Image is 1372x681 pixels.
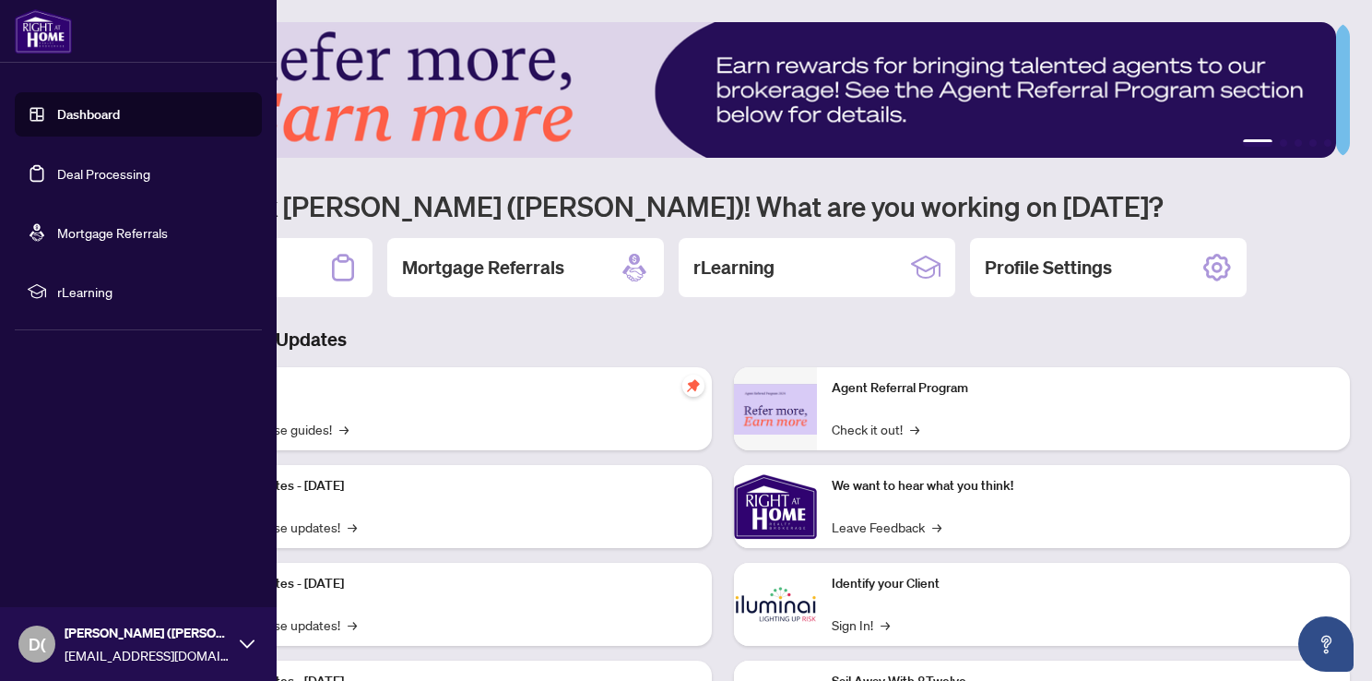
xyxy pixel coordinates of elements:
a: Sign In!→ [832,615,890,635]
p: We want to hear what you think! [832,476,1335,496]
span: [EMAIL_ADDRESS][DOMAIN_NAME] [65,645,231,665]
img: logo [15,9,72,54]
span: rLearning [57,281,249,302]
h3: Brokerage & Industry Updates [96,327,1350,352]
p: Agent Referral Program [832,378,1335,399]
h1: Welcome back [PERSON_NAME] ([PERSON_NAME])! What are you working on [DATE]? [96,188,1350,223]
a: Deal Processing [57,165,150,182]
p: Platform Updates - [DATE] [194,476,697,496]
a: Dashboard [57,106,120,123]
span: → [932,517,941,537]
button: 1 [1243,139,1272,147]
span: → [881,615,890,635]
span: D( [29,631,46,657]
p: Identify your Client [832,574,1335,594]
h2: rLearning [693,255,775,281]
p: Platform Updates - [DATE] [194,574,697,594]
span: → [339,419,349,439]
button: 2 [1280,139,1287,147]
button: Open asap [1298,616,1354,672]
button: 3 [1295,139,1302,147]
button: 5 [1324,139,1331,147]
span: → [348,615,357,635]
img: Slide 0 [96,22,1336,158]
span: → [348,517,357,537]
img: We want to hear what you think! [734,465,817,548]
a: Leave Feedback→ [832,517,941,537]
img: Identify your Client [734,563,817,646]
h2: Profile Settings [985,255,1112,281]
span: [PERSON_NAME] ([PERSON_NAME] [65,623,231,643]
span: → [910,419,919,439]
h2: Mortgage Referrals [402,255,564,281]
a: Mortgage Referrals [57,224,168,241]
button: 4 [1309,139,1317,147]
p: Self-Help [194,378,697,399]
a: Check it out!→ [832,419,919,439]
img: Agent Referral Program [734,384,817,435]
span: pushpin [682,375,704,397]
